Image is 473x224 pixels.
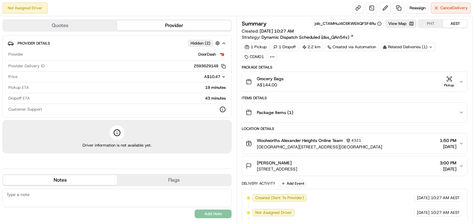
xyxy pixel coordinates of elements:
[257,137,343,143] span: Woolworths Alexander Heights Online Team
[257,166,297,172] span: [STREET_ADDRESS]
[191,41,210,46] span: Hidden ( 2 )
[8,52,23,57] span: Provider
[172,74,226,80] button: A$10.47
[440,143,456,150] span: [DATE]
[8,63,45,69] span: Provider Delivery ID
[242,103,467,122] button: Package Items (1)
[417,210,430,215] span: [DATE]
[257,109,293,116] span: Package Items ( 1 )
[380,43,435,51] div: Related Deliveries (1)
[32,96,226,101] div: 43 minutes
[417,195,430,201] span: [DATE]
[204,74,220,79] span: A$10.47
[442,76,456,88] button: Pickup
[325,43,379,51] a: Created via Automation
[407,2,428,14] button: Reassign
[242,34,354,40] div: Strategy:
[242,28,294,34] span: Created:
[257,82,284,88] span: A$144.00
[218,51,226,58] img: doordash_logo_v2.png
[257,160,292,166] span: [PERSON_NAME]
[242,156,467,176] button: [PERSON_NAME][STREET_ADDRESS]3:00 PM[DATE]
[18,41,50,46] span: Provider Details
[431,210,460,215] span: 10:27 AM AEST
[440,166,456,172] span: [DATE]
[8,107,42,112] span: Customer Support
[242,96,468,100] div: Items Details
[260,28,294,34] span: [DATE] 10:27 AM
[242,21,267,26] h3: Summary
[442,83,456,88] div: Pickup
[242,65,468,70] div: Package Details
[242,126,468,131] div: Location Details
[440,137,456,143] span: 1:50 PM
[440,5,468,11] span: Cancel Delivery
[261,34,354,40] a: Dynamic Dispatch Scheduled (dss_QAn54v)
[242,72,467,92] button: Grocery BagsA$144.00Pickup
[31,85,226,90] div: 19 minutes
[418,20,443,28] button: PHT
[242,181,275,186] div: Delivery Activity
[410,5,426,11] span: Reassign
[257,144,382,150] span: [GEOGRAPHIC_DATA][STREET_ADDRESS][GEOGRAPHIC_DATA]
[117,21,231,30] button: Provider
[8,38,226,48] button: Provider DetailsHidden (2)
[255,195,304,201] span: Created (Sent To Provider)
[261,34,349,40] span: Dynamic Dispatch Scheduled (dss_QAn54v)
[3,175,117,185] button: Notes
[257,76,284,82] span: Grocery Bags
[386,19,417,28] button: View Map
[242,133,467,154] button: Woolworths Alexander Heights Online Team4321[GEOGRAPHIC_DATA][STREET_ADDRESS][GEOGRAPHIC_DATA]1:5...
[315,21,382,26] button: job_CTAMHuJ4C6KWEitQFSF4Ru
[255,210,292,215] span: Not Assigned Driver
[440,160,456,166] span: 3:00 PM
[188,39,221,47] button: Hidden (2)
[443,20,467,28] button: AEST
[279,180,306,187] button: Add Event
[351,138,361,143] span: 4321
[242,53,267,61] div: CDMD1
[117,175,231,185] button: Flags
[194,63,226,69] button: 2593629148
[3,21,117,30] button: Quotes
[8,96,30,101] span: Dropoff ETA
[431,195,460,201] span: 10:27 AM AEST
[83,143,152,148] span: Driver information is not available yet.
[271,43,298,51] div: 1 Dropoff
[8,85,29,90] span: Pickup ETA
[242,43,269,51] div: 1 Pickup
[300,43,323,51] div: 2.2 km
[198,52,216,57] span: DoorDash
[8,74,18,80] span: Price
[431,2,471,14] button: CancelDelivery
